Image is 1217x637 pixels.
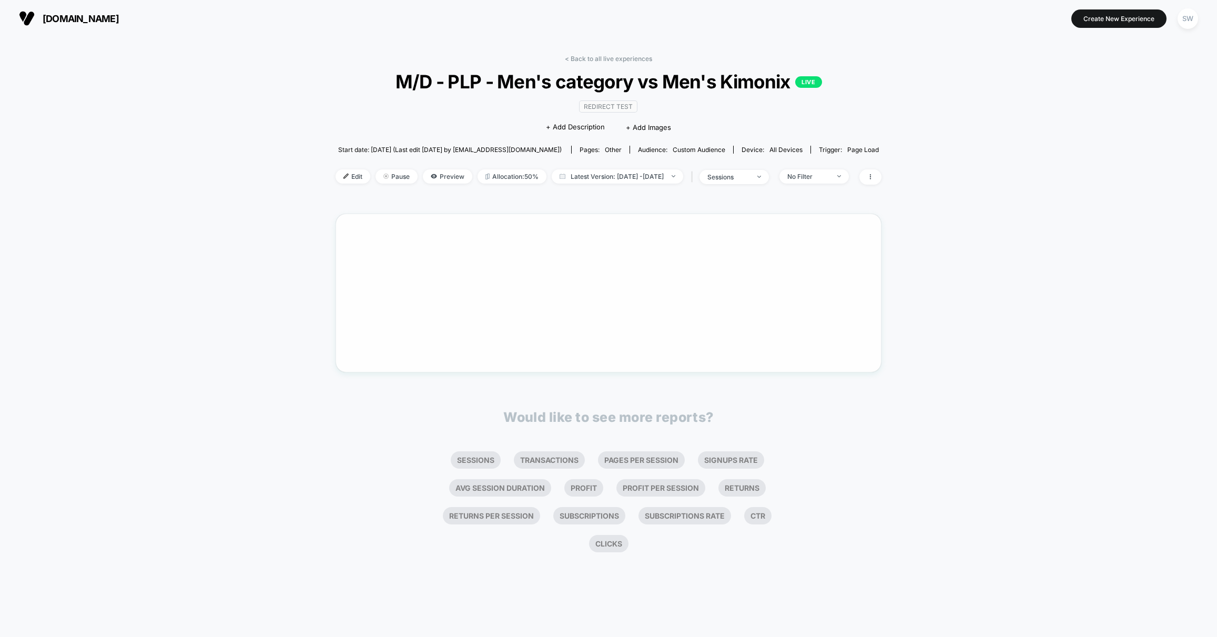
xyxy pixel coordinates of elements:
img: edit [343,174,349,179]
li: Returns [718,479,766,497]
li: Pages Per Session [598,451,685,469]
p: LIVE [795,76,822,88]
li: Avg Session Duration [449,479,551,497]
span: Edit [336,169,370,184]
span: M/D - PLP - Men's category vs Men's Kimonix [363,70,854,93]
span: Custom Audience [673,146,725,154]
span: all devices [769,146,803,154]
img: calendar [560,174,565,179]
img: rebalance [485,174,490,179]
div: Pages: [580,146,622,154]
button: SW [1174,8,1201,29]
a: < Back to all live experiences [565,55,652,63]
span: [DOMAIN_NAME] [43,13,119,24]
span: Device: [733,146,810,154]
img: end [383,174,389,179]
div: Trigger: [819,146,879,154]
span: + Add Images [626,123,671,132]
img: end [757,176,761,178]
li: Returns Per Session [443,507,540,524]
li: Transactions [514,451,585,469]
span: Page Load [847,146,879,154]
span: | [688,169,699,185]
span: + Add Description [546,122,605,133]
img: end [672,175,675,177]
li: Ctr [744,507,772,524]
li: Subscriptions Rate [638,507,731,524]
li: Clicks [589,535,628,552]
div: SW [1178,8,1198,29]
img: Visually logo [19,11,35,26]
li: Signups Rate [698,451,764,469]
span: Allocation: 50% [478,169,546,184]
span: Start date: [DATE] (Last edit [DATE] by [EMAIL_ADDRESS][DOMAIN_NAME]) [338,146,562,154]
img: end [837,175,841,177]
span: Redirect Test [579,100,637,113]
div: No Filter [787,173,829,180]
li: Profit [564,479,603,497]
div: Audience: [638,146,725,154]
button: Create New Experience [1071,9,1167,28]
span: Pause [376,169,418,184]
li: Profit Per Session [616,479,705,497]
div: sessions [707,173,749,181]
span: Preview [423,169,472,184]
span: other [605,146,622,154]
p: Would like to see more reports? [503,409,714,425]
li: Sessions [451,451,501,469]
button: [DOMAIN_NAME] [16,10,122,27]
li: Subscriptions [553,507,625,524]
span: Latest Version: [DATE] - [DATE] [552,169,683,184]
